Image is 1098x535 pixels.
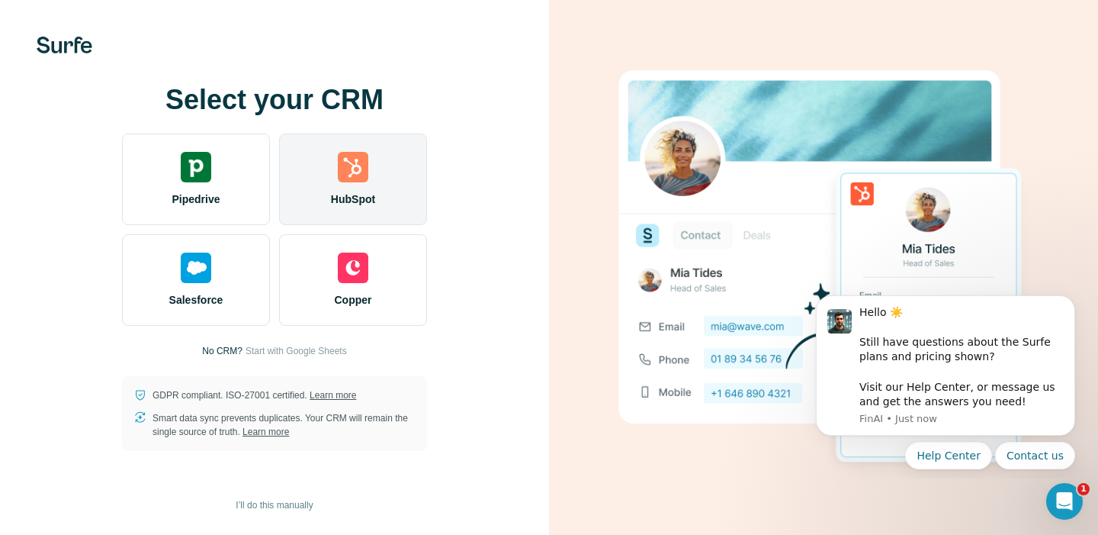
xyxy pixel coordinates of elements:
img: HUBSPOT image [610,47,1037,489]
img: salesforce's logo [181,253,211,283]
span: I’ll do this manually [236,498,313,512]
iframe: Intercom notifications message [793,282,1098,479]
p: GDPR compliant. ISO-27001 certified. [152,388,356,402]
h1: Select your CRM [122,85,427,115]
p: No CRM? [202,344,242,358]
img: pipedrive's logo [181,152,211,182]
a: Learn more [310,390,356,401]
img: hubspot's logo [338,152,368,182]
button: Start with Google Sheets [246,344,347,358]
span: HubSpot [331,192,375,207]
a: Learn more [242,427,289,437]
span: Salesforce [169,292,223,308]
button: I’ll do this manually [225,494,323,517]
img: copper's logo [338,253,368,283]
span: 1 [1077,483,1090,495]
img: Surfe's logo [37,37,92,53]
span: Copper [335,292,372,308]
p: Smart data sync prevents duplicates. Your CRM will remain the single source of truth. [152,411,415,439]
iframe: Intercom live chat [1046,483,1083,520]
span: Pipedrive [172,192,220,207]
